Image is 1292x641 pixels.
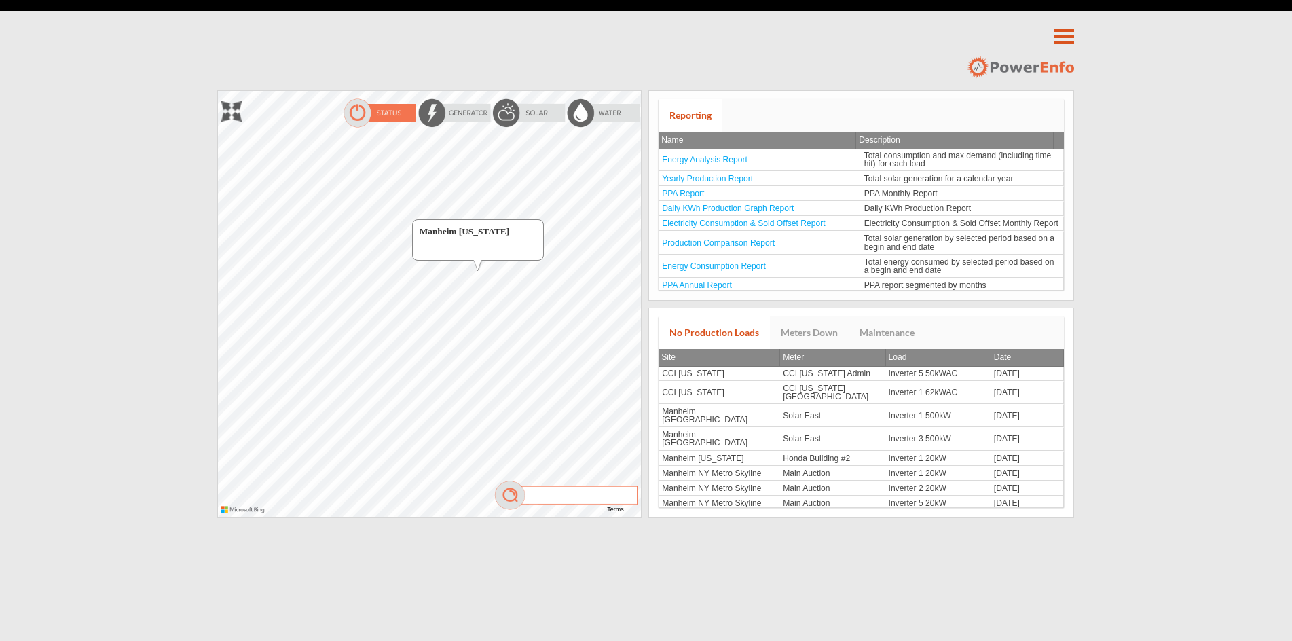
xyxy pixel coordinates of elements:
[659,466,780,481] td: Manheim NY Metro Skyline
[780,404,885,427] td: Solar East
[221,509,268,514] a: Microsoft Bing
[221,101,242,122] img: zoom.png
[862,149,1065,171] td: Total consumption and max demand (including time hit) for each load
[662,238,775,248] a: Production Comparison Report
[780,481,885,496] td: Main Auction
[991,367,1065,381] td: [DATE]
[967,56,1073,79] img: logo
[662,219,825,228] a: Electricity Consumption & Sold Offset Report
[662,189,704,198] a: PPA Report
[862,186,1065,201] td: PPA Monthly Report
[856,132,1054,149] th: Description
[886,466,991,481] td: Inverter 1 20kW
[342,98,417,128] img: statusOn.png
[991,404,1065,427] td: [DATE]
[659,451,780,466] td: Manheim [US_STATE]
[659,496,780,511] td: Manheim NY Metro Skyline
[659,404,780,427] td: Manheim [GEOGRAPHIC_DATA]
[991,427,1065,450] td: [DATE]
[493,480,641,511] img: mag.png
[991,466,1065,481] td: [DATE]
[780,349,885,367] th: Meter
[886,367,991,381] td: Inverter 5 50kWAC
[889,352,907,362] span: Load
[859,135,900,145] span: Description
[780,381,885,404] td: CCI [US_STATE][GEOGRAPHIC_DATA]
[662,204,794,213] a: Daily KWh Production Graph Report
[661,352,676,362] span: Site
[662,174,753,183] a: Yearly Production Report
[780,496,885,511] td: Main Auction
[783,352,804,362] span: Meter
[780,451,885,466] td: Honda Building #2
[862,201,1065,216] td: Daily KWh Production Report
[659,99,722,132] a: Reporting
[849,316,925,349] a: Maintenance
[659,367,780,381] td: CCI [US_STATE]
[862,278,1065,293] td: PPA report segmented by months
[991,451,1065,466] td: [DATE]
[780,427,885,450] td: Solar East
[991,481,1065,496] td: [DATE]
[662,155,747,164] a: Energy Analysis Report
[659,316,770,349] a: No Production Loads
[662,261,766,271] a: Energy Consumption Report
[659,481,780,496] td: Manheim NY Metro Skyline
[662,280,732,290] a: PPA Annual Report
[659,427,780,450] td: Manheim [GEOGRAPHIC_DATA]
[886,427,991,450] td: Inverter 3 500kW
[862,216,1065,231] td: Electricity Consumption & Sold Offset Monthly Report
[780,466,885,481] td: Main Auction
[492,98,566,128] img: solarOff.png
[659,381,780,404] td: CCI [US_STATE]
[862,231,1065,254] td: Total solar generation by selected period based on a begin and end date
[413,220,543,244] div: Manheim [US_STATE]
[991,496,1065,511] td: [DATE]
[886,404,991,427] td: Inverter 1 500kW
[886,481,991,496] td: Inverter 2 20kW
[862,255,1065,278] td: Total energy consumed by selected period based on a begin and end date
[780,367,885,381] td: CCI [US_STATE] Admin
[659,132,856,149] th: Name
[994,352,1012,362] span: Date
[862,171,1065,186] td: Total solar generation for a calendar year
[661,135,683,145] span: Name
[886,349,991,367] th: Load
[886,496,991,511] td: Inverter 5 20kW
[886,381,991,404] td: Inverter 1 62kWAC
[417,98,492,128] img: energyOff.png
[659,349,780,367] th: Site
[991,381,1065,404] td: [DATE]
[886,451,991,466] td: Inverter 1 20kW
[770,316,849,349] a: Meters Down
[991,349,1065,367] th: Date
[566,98,641,128] img: waterOff.png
